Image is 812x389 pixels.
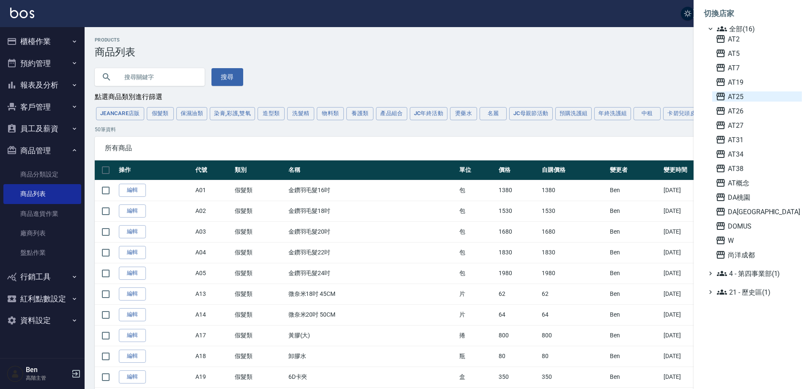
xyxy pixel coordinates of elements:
span: AT26 [716,106,798,116]
span: AT34 [716,149,798,159]
span: 全部(16) [717,24,798,34]
span: W [716,235,798,246]
span: AT7 [716,63,798,73]
span: AT5 [716,48,798,58]
span: DA桃園 [716,192,798,202]
span: 21 - 歷史區(1) [717,287,798,297]
span: AT38 [716,163,798,174]
span: AT概念 [716,178,798,188]
span: DA[GEOGRAPHIC_DATA] [716,207,798,217]
span: AT25 [716,91,798,102]
span: AT2 [716,34,798,44]
span: DOMUS [716,221,798,231]
span: 4 - 第四事業部(1) [717,268,798,279]
span: 尚洋成都 [716,250,798,260]
span: AT19 [716,77,798,87]
span: AT27 [716,120,798,130]
li: 切換店家 [704,3,802,24]
span: AT31 [716,135,798,145]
